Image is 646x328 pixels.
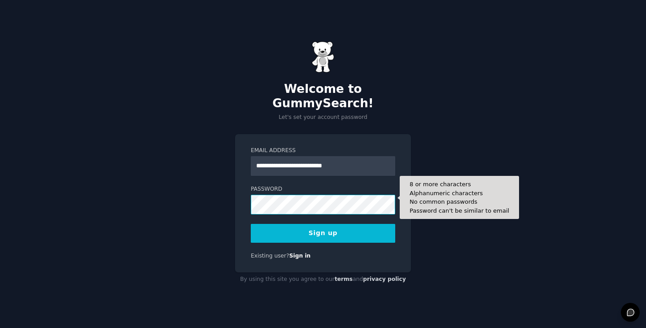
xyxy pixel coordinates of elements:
[312,41,334,73] img: Gummy Bear
[251,224,395,243] button: Sign up
[251,185,395,193] label: Password
[235,272,411,287] div: By using this site you agree to our and
[235,82,411,110] h2: Welcome to GummySearch!
[289,253,311,259] a: Sign in
[335,276,353,282] a: terms
[235,114,411,122] p: Let's set your account password
[363,276,406,282] a: privacy policy
[251,253,289,259] span: Existing user?
[251,147,395,155] label: Email Address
